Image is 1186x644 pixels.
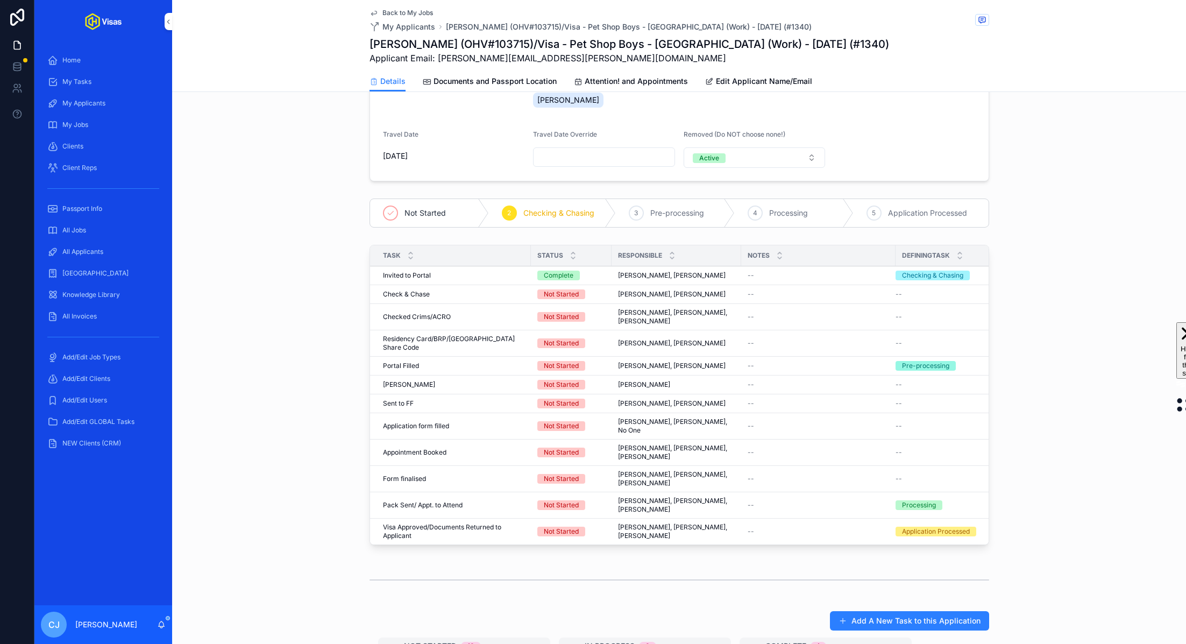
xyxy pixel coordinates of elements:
span: All Applicants [62,247,103,256]
span: Appointment Booked [383,448,446,457]
span: Removed (Do NOT choose none!) [684,130,785,138]
span: -- [748,339,754,348]
a: My Applicants [370,22,435,32]
span: Check & Chase [383,290,430,299]
span: -- [896,380,902,389]
span: -- [748,290,754,299]
span: Responsible [618,251,662,260]
span: [PERSON_NAME] [383,380,435,389]
a: [PERSON_NAME] (OHV#103715)/Visa - Pet Shop Boys - [GEOGRAPHIC_DATA] (Work) - [DATE] (#1340) [446,22,812,32]
span: My Applicants [382,22,435,32]
span: Client Reps [62,164,97,172]
span: Add/Edit Users [62,396,107,405]
span: 5 [872,209,876,217]
a: Add/Edit Job Types [41,348,166,367]
span: -- [896,475,902,483]
img: App logo [85,13,122,30]
span: [PERSON_NAME], [PERSON_NAME] [618,362,726,370]
span: -- [748,399,754,408]
span: -- [748,362,754,370]
span: 4 [753,209,757,217]
div: Not Started [544,421,579,431]
a: Attention! and Appointments [574,72,688,93]
div: Complete [544,271,573,280]
span: [PERSON_NAME] [618,380,670,389]
span: Sent to FF [383,399,414,408]
a: [GEOGRAPHIC_DATA] [41,264,166,283]
div: Not Started [544,380,579,390]
span: [PERSON_NAME], [PERSON_NAME] [618,290,726,299]
span: Details [380,76,406,87]
a: Passport Info [41,199,166,218]
span: Documents and Passport Location [434,76,557,87]
div: Not Started [544,527,579,536]
span: DefiningTask [902,251,950,260]
span: Checking & Chasing [523,208,594,218]
span: NEW Clients (CRM) [62,439,121,448]
p: [PERSON_NAME] [75,619,137,630]
span: Travel Date Override [533,130,597,138]
span: Passport Info [62,204,102,213]
span: My Jobs [62,121,88,129]
a: Clients [41,137,166,156]
span: -- [748,475,754,483]
span: [PERSON_NAME], [PERSON_NAME], [PERSON_NAME] [618,470,735,487]
span: Processing [769,208,808,218]
span: [PERSON_NAME], [PERSON_NAME], [PERSON_NAME] [618,444,735,461]
div: Application Processed [902,527,970,536]
span: [PERSON_NAME], [PERSON_NAME] [618,399,726,408]
div: scrollable content [34,43,172,467]
span: All Invoices [62,312,97,321]
span: -- [896,399,902,408]
a: Client Reps [41,158,166,178]
a: Add/Edit GLOBAL Tasks [41,412,166,431]
div: Not Started [544,289,579,299]
span: [PERSON_NAME], [PERSON_NAME] [618,271,726,280]
span: Pre-processing [650,208,704,218]
span: CJ [48,618,60,631]
span: Knowledge Library [62,291,120,299]
a: Knowledge Library [41,285,166,305]
span: Add/Edit GLOBAL Tasks [62,417,134,426]
button: Select Button [684,147,826,168]
a: Details [370,72,406,92]
div: Active [699,153,719,163]
span: Back to My Jobs [382,9,433,17]
span: Applicant Email: [PERSON_NAME][EMAIL_ADDRESS][PERSON_NAME][DOMAIN_NAME] [370,52,889,65]
span: [GEOGRAPHIC_DATA] [62,269,129,278]
div: Not Started [544,361,579,371]
span: [PERSON_NAME], [PERSON_NAME], No One [618,417,735,435]
a: Home [41,51,166,70]
a: My Applicants [41,94,166,113]
a: Add/Edit Clients [41,369,166,388]
span: [DATE] [383,151,525,161]
div: Pre-processing [902,361,949,371]
span: -- [896,313,902,321]
span: -- [748,448,754,457]
span: Not Started [404,208,446,218]
span: -- [748,501,754,509]
span: Add/Edit Job Types [62,353,120,362]
span: Edit Applicant Name/Email [716,76,812,87]
a: My Tasks [41,72,166,91]
span: Add/Edit Clients [62,374,110,383]
span: Application Processed [888,208,967,218]
span: -- [896,339,902,348]
div: Not Started [544,338,579,348]
a: All Applicants [41,242,166,261]
span: -- [748,271,754,280]
a: Documents and Passport Location [423,72,557,93]
span: -- [896,448,902,457]
span: [PERSON_NAME], [PERSON_NAME], [PERSON_NAME] [618,308,735,325]
span: Invited to Portal [383,271,431,280]
span: [PERSON_NAME], [PERSON_NAME], [PERSON_NAME] [618,523,735,540]
span: 2 [507,209,511,217]
span: Pack Sent/ Appt. to Attend [383,501,463,509]
span: Home [62,56,81,65]
a: Edit Applicant Name/Email [705,72,812,93]
span: Clients [62,142,83,151]
a: Back to My Jobs [370,9,433,17]
h1: [PERSON_NAME] (OHV#103715)/Visa - Pet Shop Boys - [GEOGRAPHIC_DATA] (Work) - [DATE] (#1340) [370,37,889,52]
span: [PERSON_NAME], [PERSON_NAME], [PERSON_NAME] [618,497,735,514]
div: Processing [902,500,936,510]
